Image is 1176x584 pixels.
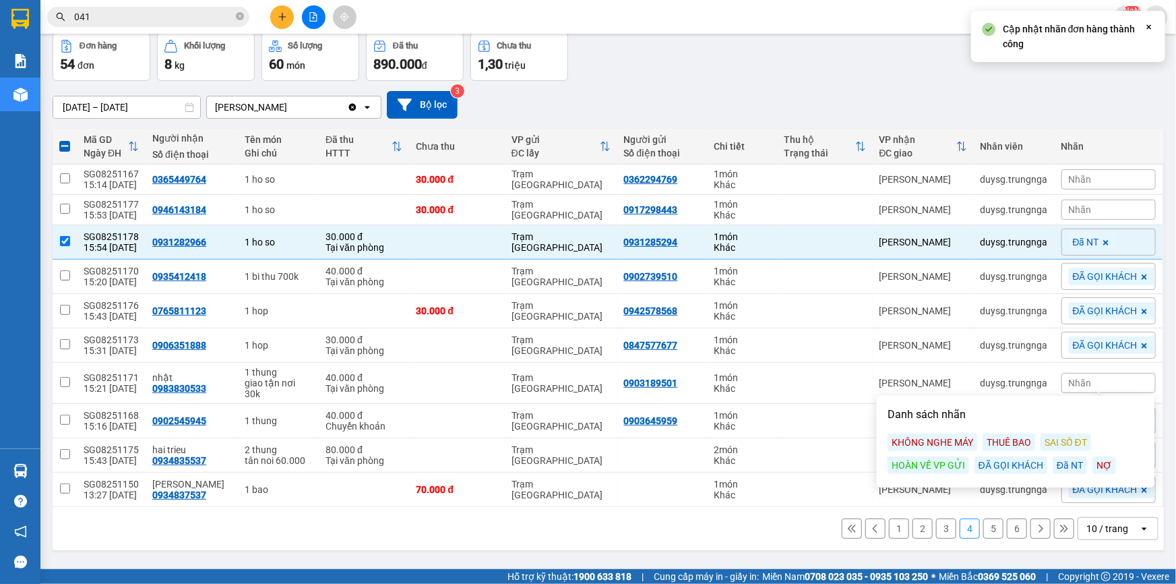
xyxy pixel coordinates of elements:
[981,204,1048,215] div: duysg.trungnga
[84,372,139,383] div: SG08251171
[624,378,678,388] div: 0903189501
[53,32,150,81] button: Đơn hàng54đơn
[1053,457,1087,474] div: Đã NT
[245,271,312,282] div: 1 bi thu 700k
[879,204,967,215] div: [PERSON_NAME]
[714,311,770,322] div: Khác
[13,464,28,478] img: warehouse-icon
[84,231,139,242] div: SG08251178
[512,134,600,145] div: VP gửi
[714,383,770,394] div: Khác
[889,519,909,539] button: 1
[974,457,1047,474] div: ĐÃ GỌI KHÁCH
[393,41,418,51] div: Đã thu
[245,174,312,185] div: 1 ho so
[978,571,1036,582] strong: 0369 525 060
[152,204,206,215] div: 0946143184
[74,9,233,24] input: Tìm tên, số ĐT hoặc mã đơn
[714,141,770,152] div: Chi tiết
[326,148,392,158] div: HTTT
[714,479,770,490] div: 1 món
[245,148,312,158] div: Ghi chú
[387,91,458,119] button: Bộ lọc
[624,271,678,282] div: 0902739510
[624,340,678,351] div: 0847577677
[714,334,770,345] div: 1 món
[326,444,402,455] div: 80.000 đ
[512,372,611,394] div: Trạm [GEOGRAPHIC_DATA]
[326,242,402,253] div: Tại văn phòng
[624,148,701,158] div: Số điện thoại
[84,266,139,276] div: SG08251170
[362,102,373,113] svg: open
[84,134,128,145] div: Mã GD
[11,9,29,29] img: logo-vxr
[784,134,855,145] div: Thu hộ
[981,174,1048,185] div: duysg.trungnga
[245,455,312,466] div: tân noi 60.000
[714,266,770,276] div: 1 món
[175,60,185,71] span: kg
[762,569,928,584] span: Miền Nam
[84,300,139,311] div: SG08251176
[245,378,312,399] div: giao tận nơi 30k
[879,340,967,351] div: [PERSON_NAME]
[714,276,770,287] div: Khác
[981,305,1048,316] div: duysg.trungnga
[1092,457,1116,474] div: NỢ
[261,32,359,81] button: Số lượng60món
[960,519,980,539] button: 4
[245,415,312,426] div: 1 thung
[152,305,206,316] div: 0765811123
[84,490,139,500] div: 13:27 [DATE]
[152,383,206,394] div: 0983830533
[152,149,231,160] div: Số điện thoại
[714,199,770,210] div: 1 món
[714,444,770,455] div: 2 món
[1073,236,1099,248] span: Đã NT
[84,199,139,210] div: SG08251177
[78,60,94,71] span: đơn
[507,569,631,584] span: Hỗ trợ kỹ thuật:
[416,484,497,495] div: 70.000 đ
[366,32,464,81] button: Đã thu890.000đ
[236,11,244,24] span: close-circle
[1007,519,1027,539] button: 6
[416,174,497,185] div: 30.000 đ
[77,129,146,165] th: Toggle SortBy
[84,210,139,221] div: 15:53 [DATE]
[84,148,128,158] div: Ngày ĐH
[931,574,935,579] span: ⚪️
[84,242,139,253] div: 15:54 [DATE]
[14,556,27,568] span: message
[326,134,392,145] div: Đã thu
[215,100,287,114] div: [PERSON_NAME]
[164,56,172,72] span: 8
[1144,22,1154,32] svg: Close
[152,455,206,466] div: 0934835537
[152,490,206,500] div: 0934837537
[574,571,631,582] strong: 1900 633 818
[714,231,770,242] div: 1 món
[999,8,1114,25] span: ngoctram.trungnga
[912,519,933,539] button: 2
[326,421,402,432] div: Chuyển khoản
[512,199,611,221] div: Trạm [GEOGRAPHIC_DATA]
[309,12,318,22] span: file-add
[80,41,117,51] div: Đơn hàng
[714,372,770,383] div: 1 món
[84,311,139,322] div: 15:43 [DATE]
[14,495,27,508] span: question-circle
[624,237,678,247] div: 0931285294
[512,334,611,356] div: Trạm [GEOGRAPHIC_DATA]
[1003,22,1144,51] div: Cập nhật nhãn đơn hàng thành công
[1041,434,1091,451] div: SAI SỐ ĐT
[512,169,611,190] div: Trạm [GEOGRAPHIC_DATA]
[84,444,139,455] div: SG08251175
[512,444,611,466] div: Trạm [GEOGRAPHIC_DATA]
[939,569,1036,584] span: Miền Bắc
[302,5,326,29] button: file-add
[245,444,312,455] div: 2 thung
[1139,523,1150,534] svg: open
[270,5,294,29] button: plus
